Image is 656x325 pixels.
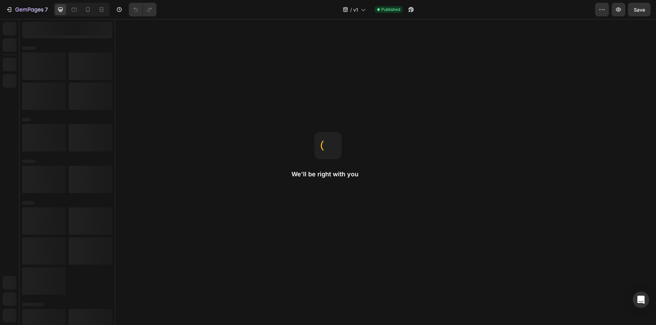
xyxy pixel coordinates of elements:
span: v1 [353,6,358,13]
button: 7 [3,3,51,16]
div: Open Intercom Messenger [633,292,649,308]
p: 7 [45,5,48,14]
span: Published [381,6,400,13]
div: Undo/Redo [129,3,156,16]
h2: We'll be right with you [291,170,365,178]
span: / [350,6,352,13]
button: Save [628,3,651,16]
span: Save [634,7,645,13]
